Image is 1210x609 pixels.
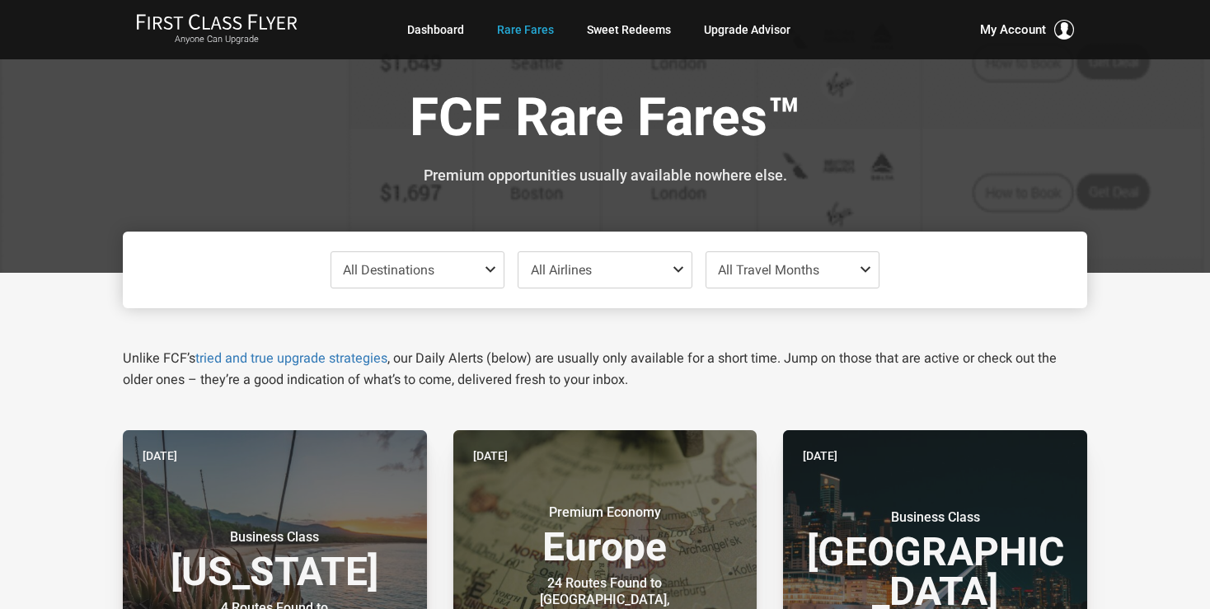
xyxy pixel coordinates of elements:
h1: FCF Rare Fares™ [135,89,1075,152]
small: Business Class [171,529,378,546]
h3: [US_STATE] [143,529,407,592]
a: First Class FlyerAnyone Can Upgrade [136,13,298,46]
small: Business Class [832,509,1039,526]
time: [DATE] [143,447,177,465]
p: Unlike FCF’s , our Daily Alerts (below) are usually only available for a short time. Jump on thos... [123,348,1087,391]
h3: Europe [473,504,738,567]
a: tried and true upgrade strategies [195,350,387,366]
a: Upgrade Advisor [704,15,790,45]
h3: Premium opportunities usually available nowhere else. [135,167,1075,184]
a: Rare Fares [497,15,554,45]
a: Sweet Redeems [587,15,671,45]
small: Anyone Can Upgrade [136,34,298,45]
span: All Airlines [531,262,592,278]
span: All Travel Months [718,262,819,278]
time: [DATE] [473,447,508,465]
time: [DATE] [803,447,837,465]
span: All Destinations [343,262,434,278]
img: First Class Flyer [136,13,298,30]
button: My Account [980,20,1074,40]
span: My Account [980,20,1046,40]
a: Dashboard [407,15,464,45]
small: Premium Economy [502,504,708,521]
